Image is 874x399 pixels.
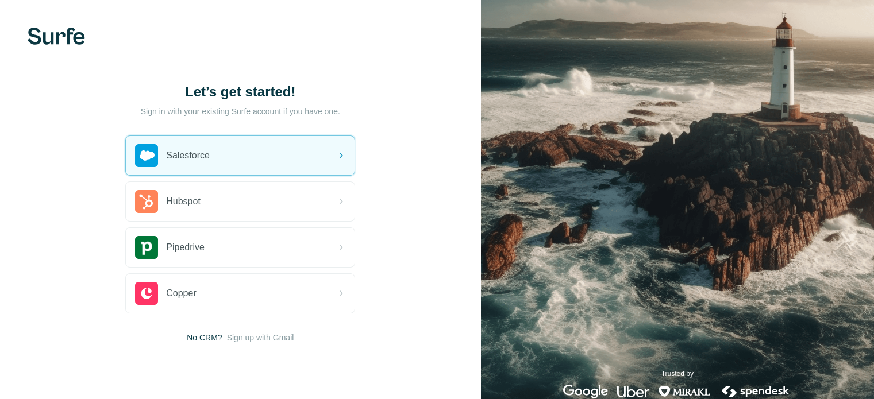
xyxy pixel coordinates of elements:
span: No CRM? [187,332,222,343]
img: uber's logo [617,385,649,398]
button: Sign up with Gmail [227,332,294,343]
img: Surfe's logo [28,28,85,45]
img: hubspot's logo [135,190,158,213]
h1: Let’s get started! [125,83,355,101]
span: Copper [166,286,196,300]
p: Sign in with your existing Surfe account if you have one. [141,106,340,117]
img: mirakl's logo [658,385,711,398]
img: spendesk's logo [720,385,791,398]
img: pipedrive's logo [135,236,158,259]
img: google's logo [563,385,608,398]
img: copper's logo [135,282,158,305]
span: Salesforce [166,149,210,162]
span: Hubspot [166,195,201,208]
p: Trusted by [661,369,694,379]
span: Pipedrive [166,241,205,254]
img: salesforce's logo [135,144,158,167]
